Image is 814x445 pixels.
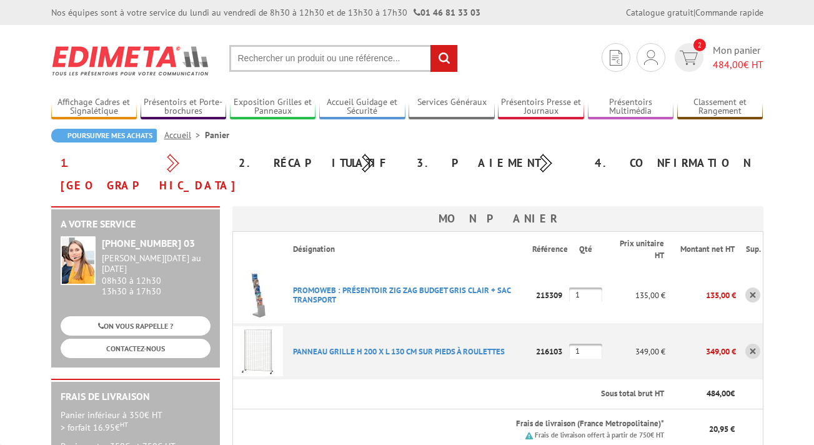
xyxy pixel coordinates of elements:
p: 135,00 € [602,284,665,306]
div: | [626,6,763,19]
p: 349,00 € [602,341,665,362]
a: Commande rapide [695,7,763,18]
div: [PERSON_NAME][DATE] au [DATE] [102,253,211,274]
span: 484,00 [707,388,730,399]
img: picto.png [525,432,533,439]
a: Présentoirs et Porte-brochures [141,97,227,117]
a: Présentoirs Multimédia [588,97,674,117]
div: 4. Confirmation [585,152,763,174]
div: 2. Récapitulatif [229,152,407,174]
a: devis rapide 2 Mon panier 484,00€ HT [672,43,763,72]
a: Exposition Grilles et Panneaux [230,97,316,117]
img: widget-service.jpg [61,236,96,285]
a: Présentoirs Presse et Journaux [498,97,584,117]
a: Accueil [164,129,205,141]
div: Nos équipes sont à votre service du lundi au vendredi de 8h30 à 12h30 et de 13h30 à 17h30 [51,6,480,19]
p: Prix unitaire HT [612,238,664,261]
strong: [PHONE_NUMBER] 03 [102,237,195,249]
a: Affichage Cadres et Signalétique [51,97,137,117]
p: Frais de livraison (France Metropolitaine)* [293,418,665,430]
img: devis rapide [610,50,622,66]
p: 135,00 € [665,284,736,306]
th: Sup. [736,232,763,267]
span: > forfait 16.95€ [61,422,128,433]
small: Frais de livraison offert à partir de 750€ HT [535,431,664,439]
p: Panier inférieur à 350€ HT [61,409,211,434]
strong: 01 46 81 33 03 [414,7,480,18]
p: 216103 [532,341,569,362]
a: ON VOUS RAPPELLE ? [61,316,211,336]
a: Poursuivre mes achats [51,129,157,142]
h2: Frais de Livraison [61,391,211,402]
h3: Mon panier [232,206,763,231]
span: 20,95 € [709,424,735,434]
input: rechercher [430,45,457,72]
span: € HT [713,57,763,72]
span: 2 [693,39,706,51]
span: Mon panier [713,43,763,72]
div: 3. Paiement [407,152,585,174]
img: Edimeta [51,37,211,84]
div: 1. [GEOGRAPHIC_DATA] [51,152,229,197]
img: devis rapide [644,50,658,65]
th: Sous total brut HT [283,379,666,409]
sup: HT [120,420,128,429]
span: 484,00 [713,58,743,71]
img: PANNEAU GRILLE H 200 X L 130 CM SUR PIEDS à ROULETTES [233,326,283,376]
p: Référence [532,244,568,256]
th: Désignation [283,232,533,267]
a: Accueil Guidage et Sécurité [319,97,405,117]
img: devis rapide [680,51,698,65]
a: Catalogue gratuit [626,7,693,18]
li: Panier [205,129,229,141]
p: 349,00 € [665,341,736,362]
img: PROMOWEB : PRéSENTOIR ZIG ZAG BUDGET GRIS CLAIR + SAC TRANSPORT [233,270,283,320]
a: CONTACTEZ-NOUS [61,339,211,358]
div: 08h30 à 12h30 13h30 à 17h30 [102,253,211,296]
input: Rechercher un produit ou une référence... [229,45,458,72]
a: Classement et Rangement [677,97,763,117]
th: Qté [569,232,602,267]
h2: A votre service [61,219,211,230]
a: PROMOWEB : PRéSENTOIR ZIG ZAG BUDGET GRIS CLAIR + SAC TRANSPORT [293,285,510,305]
p: Montant net HT [675,244,735,256]
p: € [675,388,735,400]
a: PANNEAU GRILLE H 200 X L 130 CM SUR PIEDS à ROULETTES [293,346,505,357]
p: 215309 [532,284,569,306]
a: Services Généraux [409,97,495,117]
